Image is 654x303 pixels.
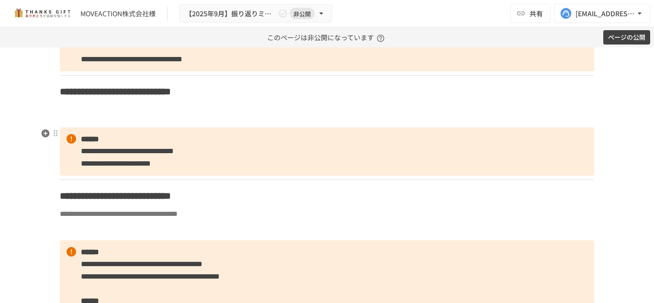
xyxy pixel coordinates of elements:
span: 【2025年9月】振り返りミーティング [185,8,276,20]
button: 共有 [510,4,551,23]
div: MOVEACTION株式会社様 [80,9,156,19]
span: 非公開 [290,9,315,19]
button: 【2025年9月】振り返りミーティング非公開 [179,4,332,23]
img: mMP1OxWUAhQbsRWCurg7vIHe5HqDpP7qZo7fRoNLXQh [11,6,73,21]
button: [EMAIL_ADDRESS][DOMAIN_NAME] [554,4,650,23]
p: このページは非公開になっています [267,27,387,47]
button: ページの公開 [603,30,650,45]
span: 共有 [530,8,543,19]
div: [EMAIL_ADDRESS][DOMAIN_NAME] [575,8,635,20]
